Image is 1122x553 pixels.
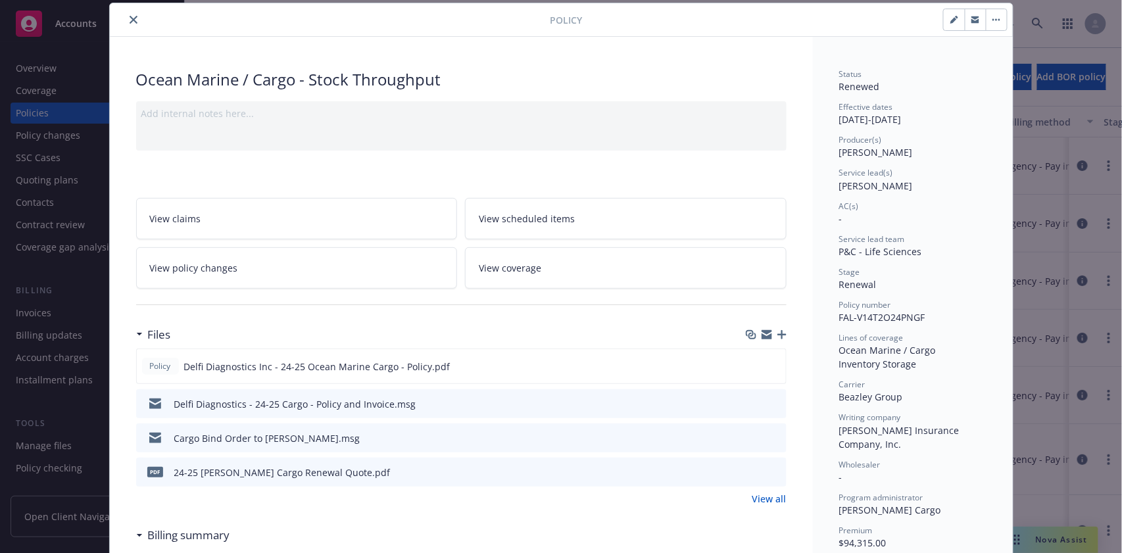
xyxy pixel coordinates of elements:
[839,201,859,212] span: AC(s)
[839,146,913,158] span: [PERSON_NAME]
[752,492,787,506] a: View all
[839,180,913,192] span: [PERSON_NAME]
[839,311,925,324] span: FAL-V14T2O24PNGF
[839,167,893,178] span: Service lead(s)
[839,459,881,470] span: Wholesaler
[748,466,759,479] button: download file
[141,107,781,120] div: Add internal notes here...
[174,466,391,479] div: 24-25 [PERSON_NAME] Cargo Renewal Quote.pdf
[147,360,174,372] span: Policy
[748,431,759,445] button: download file
[839,379,866,390] span: Carrier
[550,13,583,27] span: Policy
[839,245,922,258] span: P&C - Life Sciences
[150,261,238,275] span: View policy changes
[147,467,163,477] span: pdf
[839,504,941,516] span: [PERSON_NAME] Cargo
[839,525,873,536] span: Premium
[769,466,781,479] button: preview file
[839,537,887,549] span: $94,315.00
[748,360,758,373] button: download file
[839,391,903,403] span: Beazley Group
[465,247,787,289] a: View coverage
[839,492,923,503] span: Program administrator
[839,471,842,483] span: -
[839,233,905,245] span: Service lead team
[465,198,787,239] a: View scheduled items
[479,212,575,226] span: View scheduled items
[748,397,759,411] button: download file
[839,412,901,423] span: Writing company
[839,68,862,80] span: Status
[148,326,171,343] h3: Files
[174,431,360,445] div: Cargo Bind Order to [PERSON_NAME].msg
[839,424,962,450] span: [PERSON_NAME] Insurance Company, Inc.
[839,212,842,225] span: -
[136,247,458,289] a: View policy changes
[839,332,904,343] span: Lines of coverage
[839,343,987,357] div: Ocean Marine / Cargo
[150,212,201,226] span: View claims
[839,357,987,371] div: Inventory Storage
[839,299,891,310] span: Policy number
[174,397,416,411] div: Delfi Diagnostics - 24-25 Cargo - Policy and Invoice.msg
[839,101,893,112] span: Effective dates
[148,527,230,544] h3: Billing summary
[136,68,787,91] div: Ocean Marine / Cargo - Stock Throughput
[839,134,882,145] span: Producer(s)
[769,397,781,411] button: preview file
[479,261,541,275] span: View coverage
[136,527,230,544] div: Billing summary
[136,198,458,239] a: View claims
[126,12,141,28] button: close
[839,80,880,93] span: Renewed
[769,431,781,445] button: preview file
[839,266,860,277] span: Stage
[136,326,171,343] div: Files
[839,278,877,291] span: Renewal
[769,360,781,373] button: preview file
[839,101,987,126] div: [DATE] - [DATE]
[184,360,451,373] span: Delfi Diagnostics Inc - 24-25 Ocean Marine Cargo - Policy.pdf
